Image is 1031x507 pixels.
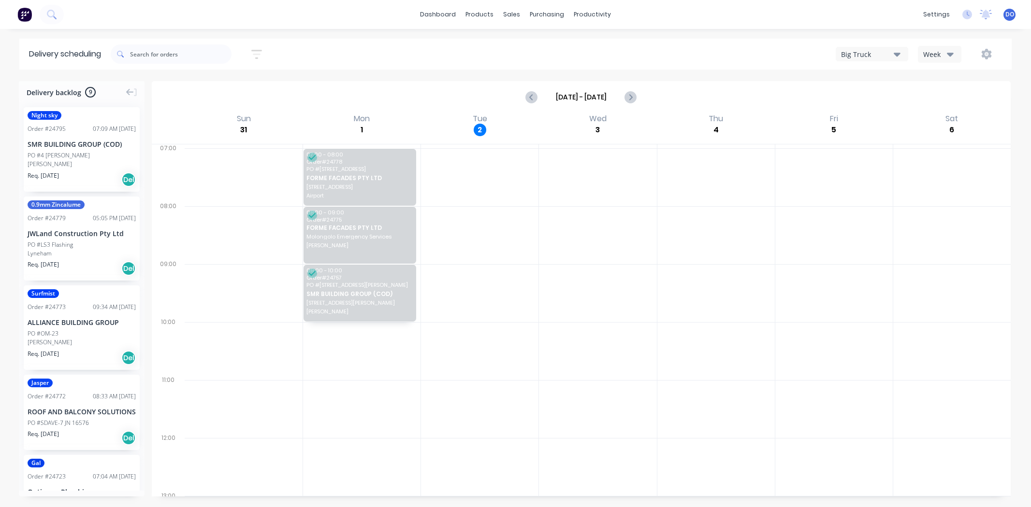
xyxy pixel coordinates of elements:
[17,7,32,22] img: Factory
[28,419,89,427] div: PO #SDAVE-7 JN 16576
[19,39,111,70] div: Delivery scheduling
[28,160,136,169] div: [PERSON_NAME]
[474,124,486,136] div: 2
[706,114,726,124] div: Thu
[28,228,136,239] div: JWLand Construction Pty Ltd
[306,175,413,181] span: FORME FACADES PTY LTD
[525,7,569,22] div: purchasing
[415,7,461,22] a: dashboard
[28,430,59,438] span: Req. [DATE]
[306,225,413,231] span: FORME FACADES PTY LTD
[85,87,96,98] span: 9
[234,114,254,124] div: Sun
[28,125,66,133] div: Order # 24795
[28,392,66,401] div: Order # 24772
[306,300,413,306] span: [STREET_ADDRESS][PERSON_NAME]
[28,407,136,417] div: ROOF AND BALCONY SOLUTIONS
[152,200,185,258] div: 08:00
[28,139,136,149] div: SMR BUILDING GROUP (COD)
[28,289,59,298] span: Surfmist
[28,472,66,481] div: Order # 24723
[827,114,841,124] div: Fri
[28,200,85,209] span: 0.9mm Zincalume
[306,309,413,314] span: [PERSON_NAME]
[306,193,413,198] span: Airport
[945,124,958,136] div: 6
[498,7,525,22] div: sales
[152,432,185,490] div: 12:00
[306,275,413,281] span: Order # 24757
[28,338,136,347] div: [PERSON_NAME]
[841,49,894,59] div: Big Truck
[306,166,413,172] span: PO # [STREET_ADDRESS]
[356,124,368,136] div: 1
[836,47,908,61] button: Big Truck
[923,49,951,59] div: Week
[28,240,73,249] div: PO #LS3 Flashing
[121,261,136,276] div: Del
[351,114,373,124] div: Mon
[93,392,136,401] div: 08:33 AM [DATE]
[306,210,413,215] span: 08:00 - 09:00
[592,124,604,136] div: 3
[93,303,136,311] div: 09:34 AM [DATE]
[28,350,59,358] span: Req. [DATE]
[28,151,90,160] div: PO #4 [PERSON_NAME]
[152,258,185,316] div: 09:00
[586,114,610,124] div: Wed
[152,316,185,374] div: 10:00
[306,217,413,223] span: Order # 24775
[943,114,961,124] div: Sat
[306,184,413,190] span: [STREET_ADDRESS]
[28,111,61,120] span: Night sky
[28,249,136,258] div: Lyneham
[28,459,44,467] span: Gal
[28,317,136,327] div: ALLIANCE BUILDING GROUP
[306,282,413,288] span: PO # [STREET_ADDRESS][PERSON_NAME]
[237,124,250,136] div: 31
[28,171,59,180] span: Req. [DATE]
[121,351,136,365] div: Del
[28,260,59,269] span: Req. [DATE]
[27,87,81,98] span: Delivery backlog
[152,142,185,200] div: 07:00
[470,114,490,124] div: Tue
[28,487,136,497] div: Optimum Plumbing
[918,46,961,63] button: Week
[918,7,955,22] div: settings
[93,472,136,481] div: 07:04 AM [DATE]
[121,431,136,445] div: Del
[152,374,185,432] div: 11:00
[306,268,413,273] span: 09:00 - 10:00
[28,303,66,311] div: Order # 24773
[710,124,722,136] div: 4
[28,329,58,338] div: PO #OM-23
[306,291,413,297] span: SMR BUILDING GROUP (COD)
[306,234,413,239] span: Molongolo Emergency Services
[828,124,840,136] div: 5
[28,214,66,223] div: Order # 24779
[130,44,232,64] input: Search for orders
[306,242,413,248] span: [PERSON_NAME]
[93,125,136,133] div: 07:09 AM [DATE]
[306,152,413,157] span: 07:00 - 08:00
[121,172,136,187] div: Del
[93,214,136,223] div: 05:05 PM [DATE]
[461,7,498,22] div: products
[28,379,53,387] span: Jasper
[569,7,616,22] div: productivity
[1005,10,1014,19] span: DO
[306,159,413,165] span: Order # 24778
